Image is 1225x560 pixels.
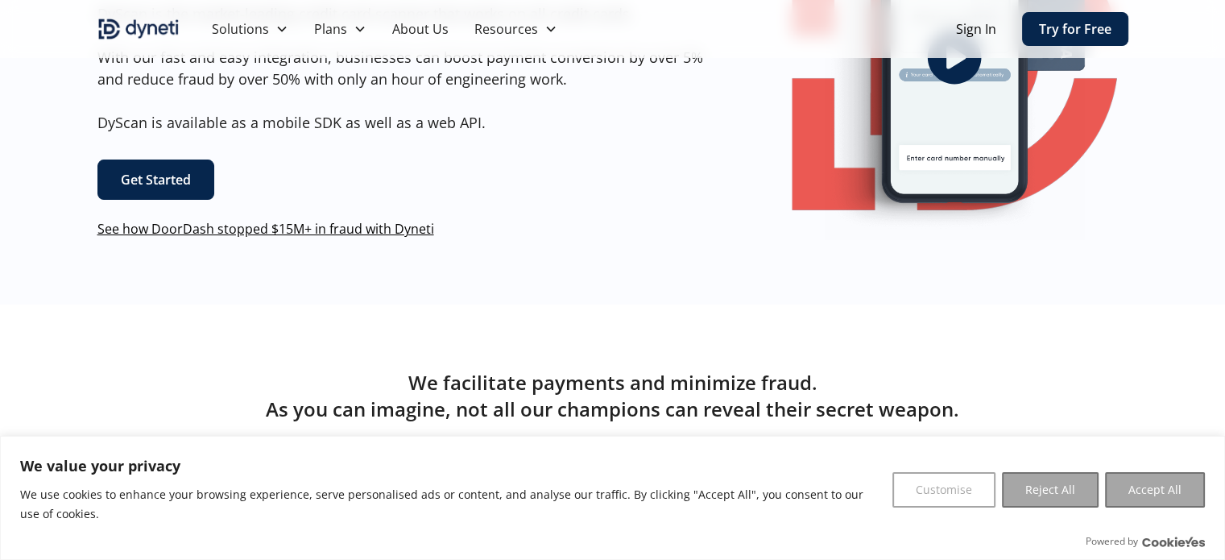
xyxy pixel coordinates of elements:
div: Plans [301,13,379,45]
a: See how DoorDash stopped $15M+ in fraud with Dyneti [97,220,434,238]
a: home [97,16,180,42]
h2: We facilitate payments and minimize fraud. As you can imagine, not all our champions can reveal t... [97,369,1128,423]
p: We value your privacy [20,456,880,475]
a: Sign In [956,19,996,39]
button: Accept All [1105,472,1205,508]
div: Resources [474,19,538,39]
div: Plans [314,19,347,39]
button: Reject All [1002,472,1099,508]
a: Get Started [97,160,214,200]
p: We use cookies to enhance your browsing experience, serve personalised ads or content, and analys... [20,485,880,524]
div: Solutions [199,13,301,45]
div: Solutions [212,19,269,39]
a: Try for Free [1022,12,1128,46]
a: Visit CookieYes website [1142,537,1205,547]
img: Dyneti indigo logo [97,16,180,42]
div: Powered by [1086,533,1205,550]
p: DyScan is the market-leading credit card scanner that works on all credit cards. With our fast an... [97,3,716,134]
button: Customise [892,472,995,508]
